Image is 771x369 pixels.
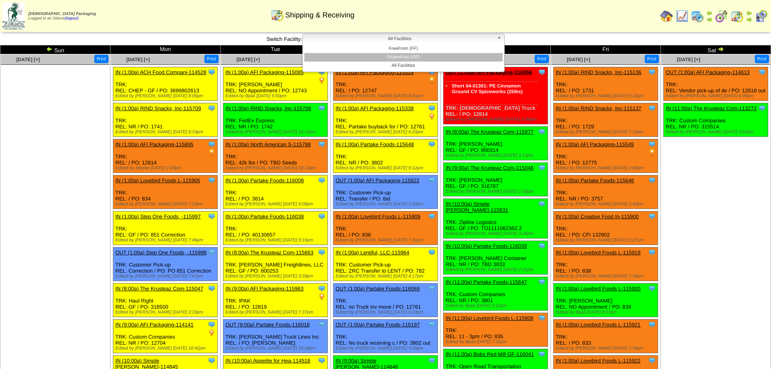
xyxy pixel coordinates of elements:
img: calendarcustomer.gif [755,10,768,23]
a: [DATE] [+] [677,57,700,62]
div: Edited by Jdexter [DATE] 2:20pm [115,166,217,171]
div: Edited by [PERSON_NAME] [DATE] 2:00pm [556,166,658,171]
div: Edited by [PERSON_NAME] [DATE] 7:46pm [115,238,217,243]
img: arrowleft.gif [746,10,752,16]
a: IN (1:00a) Lovebird Foods L-115905 [115,177,200,183]
div: Edited by [PERSON_NAME] [DATE] 3:11pm [446,153,548,158]
div: TRK: Custom Companies REL: NR / PO: 3801 [444,277,548,311]
div: TRK: REL: No truck receiving c / PO: 3802 out [333,320,438,353]
a: IN (9:00a) The Krusteaz Com-115046 [446,165,533,171]
div: Edited by [PERSON_NAME] [DATE] 7:23pm [115,202,217,207]
a: IN (1:00a) Lovebird Foods L-115919 [556,250,641,256]
div: TRK: REL: / PO: 838 [554,247,658,281]
a: OUT (1:00a) Step One Foods, -115998 [115,250,206,256]
span: Logged in as Sdavis [28,12,96,21]
img: Tooltip [648,68,656,76]
a: IN (1:00a) Lentiful, LLC-115964 [336,250,409,256]
img: calendarprod.gif [691,10,704,23]
div: Edited by Bpali [DATE] 5:12pm [446,303,548,308]
div: TRK: REL: / PO: 833 [554,320,658,353]
img: Tooltip [428,320,436,328]
img: Tooltip [428,356,436,365]
div: Edited by [PERSON_NAME] [DATE] 8:31pm [336,94,438,98]
img: Tooltip [428,248,436,256]
div: Edited by [PERSON_NAME] [DATE] 9:12pm [336,166,438,171]
img: Tooltip [428,284,436,292]
div: Edited by [PERSON_NAME] [DATE] 5:27pm [556,238,658,243]
div: Edited by [PERSON_NAME] [DATE] 5:14pm [556,94,658,98]
div: Edited by [PERSON_NAME] [DATE] 7:12pm [556,130,658,134]
div: TRK: REL: / PO: 40130657 [223,211,328,245]
td: Tue [221,45,331,54]
a: IN (10:00a) Simple [PERSON_NAME]-115631 [446,201,508,213]
div: Edited by [PERSON_NAME] [DATE] 3:20pm [336,202,438,207]
div: TRK: FedEx Express REL: NR / PO: 1742 [223,103,328,137]
a: IN (1:00a) RIND Snacks, Inc-115708 [225,105,311,111]
img: arrowright.gif [718,46,724,52]
div: Edited by [PERSON_NAME] [DATE] 10:31pm [225,130,327,134]
div: TRK: REL: 42k lbs / PO: TBD Seeds [223,139,328,173]
div: Edited by [PERSON_NAME] [DATE] 6:20pm [336,130,438,134]
div: Edited by [PERSON_NAME] [DATE] 7:39pm [556,346,658,351]
div: Edited by [PERSON_NAME] [DATE] 7:47pm [115,274,217,279]
div: TRK: [DEMOGRAPHIC_DATA] Truck REL: / PO: 12814 [444,67,548,124]
div: TRK: REL: / PO: CFI 132902 [554,211,658,245]
img: PO [648,148,656,156]
div: TRK: Customer Pick-up REL: ZRC Transfer to LENT / PO: 782 [333,247,438,281]
div: TRK: REL: / PO: 3814 [223,175,328,209]
a: IN (10:00a) Appetite for Hea-114518 [225,358,310,364]
button: Print [94,55,108,63]
a: IN (1:00a) AFI Packaging-115895 [115,141,193,147]
td: Sat [661,45,771,54]
a: IN (8:00a) The Krusteaz Com-115977 [446,129,533,135]
a: IN (1:00a) AFI Packaging-115549 [556,141,634,147]
a: IN (11:00a) The Krusteaz Com-113272 [666,105,757,111]
div: Edited by [PERSON_NAME] [DATE] 3:28pm [225,274,327,279]
img: Tooltip [208,140,216,148]
div: Edited by [PERSON_NAME] [DATE] 3:26pm [446,231,548,236]
a: [DATE] [+] [126,57,150,62]
div: TRK: REL: / PO: 12775 [554,139,658,173]
a: OUT (1:00a) AFI Packaging-116056 [446,69,532,75]
a: IN (1:00a) Creative Food In-115900 [556,213,639,220]
div: TRK: REL: / PO: 836 [333,211,438,245]
div: TRK: [PERSON_NAME] Truck Lines Inc REL: / PO: [PERSON_NAME] [223,320,328,353]
td: Mon [110,45,221,54]
div: Edited by [PERSON_NAME] [DATE] 10:13pm [225,166,327,171]
img: Tooltip [538,242,546,250]
a: IN (11:00a) Partake Foods-115647 [446,279,527,285]
div: Edited by [PERSON_NAME] [DATE] 4:30pm [336,346,438,351]
img: PO [318,292,326,301]
a: IN (1:00a) RIND Snacks, Inc-115709 [115,105,201,111]
img: Tooltip [318,356,326,365]
div: TRK: REL: NR / PO: 1741 [113,103,218,137]
span: Shipping & Receiving [285,11,355,19]
a: IN (1:00a) Lovebird Foods L-115922 [556,358,641,364]
a: IN (1:00a) Partake Foods-116008 [225,177,304,183]
img: PO [208,328,216,337]
div: TRK: REL: / PO: 12814 [113,139,218,173]
a: IN (1:00a) North American S-115788 [225,141,311,147]
span: [DATE] [+] [16,57,40,62]
li: All Facilities [304,62,503,70]
div: TRK: REL: no Truck inv move / PO: 12761 [333,284,438,317]
a: IN (1:00a) RIND Snacks, Inc-115137 [556,105,641,111]
div: TRK: REL: Partake buyback for / PO: 12761 [333,103,438,137]
img: Tooltip [318,176,326,184]
img: Tooltip [318,320,326,328]
img: arrowright.gif [706,16,713,23]
div: TRK: REL: GF / PO: 851 Correction [113,211,218,245]
li: GlutenFree (GF) [304,53,503,62]
td: Sun [0,45,110,54]
div: TRK: Custom Companies REL: NR / PO: 315514 [664,103,768,137]
a: IN (1:00a) Lovebird Foods L-115920 [556,286,641,292]
img: Tooltip [428,104,436,112]
button: Print [204,55,219,63]
div: Edited by [PERSON_NAME] [DATE] 3:19pm [115,310,217,315]
div: TRK: REL: / PO: 12747 [333,67,438,101]
span: [DATE] [+] [236,57,260,62]
div: Edited by [PERSON_NAME] [DATE] 7:36pm [556,274,658,279]
div: Edited by [PERSON_NAME] [DATE] 9:08pm [225,202,327,207]
a: IN (1:00a) AFI Packaging-115085 [225,69,304,75]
